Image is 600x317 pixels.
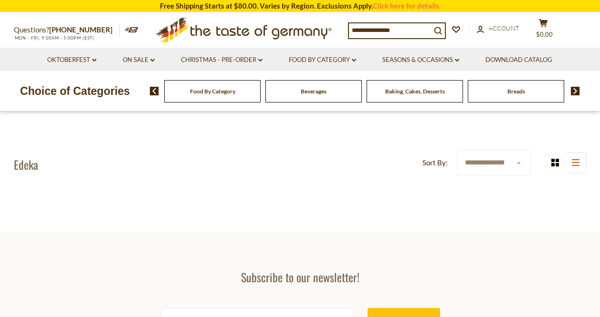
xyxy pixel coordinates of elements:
[301,88,326,95] a: Beverages
[289,55,356,65] a: Food By Category
[571,87,580,95] img: next arrow
[529,19,558,42] button: $0.00
[160,270,440,284] h3: Subscribe to our newsletter!
[14,157,38,172] h1: Edeka
[47,55,96,65] a: Oktoberfest
[422,157,448,169] label: Sort By:
[373,1,441,10] a: Click here for details.
[123,55,155,65] a: On Sale
[190,88,235,95] a: Food By Category
[385,88,445,95] a: Baking, Cakes, Desserts
[181,55,263,65] a: Christmas - PRE-ORDER
[14,35,95,41] span: MON - FRI, 9:00AM - 5:00PM (EST)
[477,23,519,34] a: Account
[49,25,113,34] a: [PHONE_NUMBER]
[485,55,552,65] a: Download Catalog
[382,55,459,65] a: Seasons & Occasions
[489,24,519,32] span: Account
[507,88,525,95] a: Breads
[14,24,120,36] p: Questions?
[150,87,159,95] img: previous arrow
[536,31,553,38] span: $0.00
